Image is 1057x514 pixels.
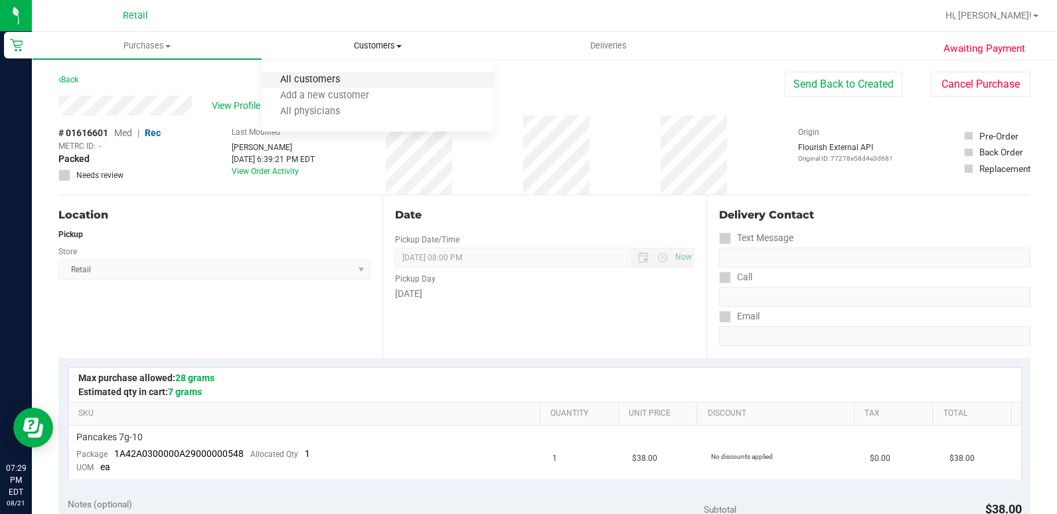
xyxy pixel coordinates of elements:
[262,106,358,118] span: All physicians
[6,498,26,508] p: 08/21
[719,228,793,248] label: Text Message
[262,32,493,60] a: Customers All customers Add a new customer All physicians
[250,450,298,459] span: Allocated Qty
[123,10,148,21] span: Retail
[945,10,1032,21] span: Hi, [PERSON_NAME]!
[99,140,101,152] span: -
[58,75,78,84] a: Back
[78,386,202,397] span: Estimated qty in cart:
[949,452,975,465] span: $38.00
[33,40,262,52] span: Purchases
[76,463,94,472] span: UOM
[979,129,1018,143] div: Pre-Order
[114,448,244,459] span: 1A42A0300000A29000000548
[6,462,26,498] p: 07:29 PM EDT
[58,140,96,152] span: METRC ID:
[711,453,773,460] span: No discounts applied
[864,408,928,419] a: Tax
[395,207,694,223] div: Date
[76,169,123,181] span: Needs review
[798,126,819,138] label: Origin
[78,408,534,419] a: SKU
[58,152,90,166] span: Packed
[212,99,265,113] span: View Profile
[76,431,143,444] span: Pancakes 7g-10
[395,234,459,246] label: Pickup Date/Time
[232,126,280,138] label: Last Modified
[168,386,202,397] span: 7 grams
[979,162,1030,175] div: Replacement
[629,408,692,419] a: Unit Price
[232,167,299,176] a: View Order Activity
[58,126,108,140] span: # 01616601
[943,41,1025,56] span: Awaiting Payment
[870,452,890,465] span: $0.00
[68,499,132,509] span: Notes (optional)
[137,128,139,138] span: |
[979,145,1023,159] div: Back Order
[100,462,110,472] span: ea
[550,408,613,419] a: Quantity
[232,153,315,165] div: [DATE] 6:39:21 PM EDT
[58,246,77,258] label: Store
[78,373,214,383] span: Max purchase allowed:
[931,72,1030,97] button: Cancel Purchase
[632,452,657,465] span: $38.00
[262,74,358,86] span: All customers
[175,373,214,383] span: 28 grams
[719,307,760,326] label: Email
[395,287,694,301] div: [DATE]
[708,408,849,419] a: Discount
[10,39,23,52] inline-svg: Retail
[798,153,893,163] p: Original ID: 77278e58d4e3d681
[76,450,108,459] span: Package
[719,207,1030,223] div: Delivery Contact
[145,128,161,138] span: Rec
[58,230,83,239] strong: Pickup
[114,128,132,138] span: Med
[719,268,752,287] label: Call
[305,448,310,459] span: 1
[262,90,387,102] span: Add a new customer
[58,207,370,223] div: Location
[13,408,53,448] iframe: Resource center
[785,72,902,97] button: Send Back to Created
[395,273,436,285] label: Pickup Day
[572,40,645,52] span: Deliveries
[493,32,724,60] a: Deliveries
[798,141,893,163] div: Flourish External API
[719,248,1030,268] input: Format: (999) 999-9999
[552,452,557,465] span: 1
[32,32,262,60] a: Purchases
[943,408,1007,419] a: Total
[719,287,1030,307] input: Format: (999) 999-9999
[232,141,315,153] div: [PERSON_NAME]
[262,40,493,52] span: Customers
